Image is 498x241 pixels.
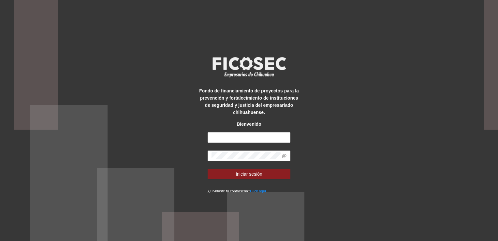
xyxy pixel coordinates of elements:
span: eye-invisible [282,153,286,158]
strong: Fondo de financiamiento de proyectos para la prevención y fortalecimiento de instituciones de seg... [199,88,299,115]
button: Iniciar sesión [208,169,291,179]
span: Iniciar sesión [236,170,262,178]
small: ¿Olvidaste tu contraseña? [208,189,266,193]
img: logo [208,55,290,79]
strong: Bienvenido [237,121,261,127]
a: Click aqui [250,189,266,193]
